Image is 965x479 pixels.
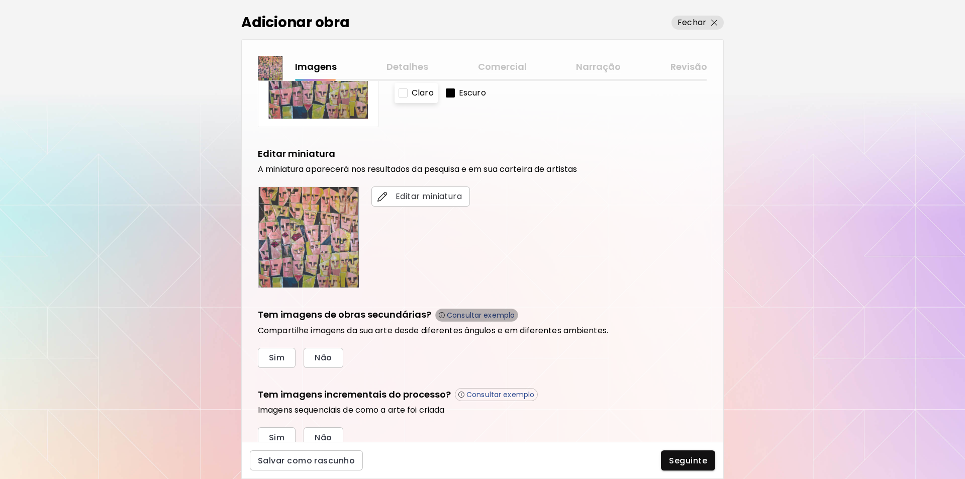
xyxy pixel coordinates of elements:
[377,191,388,202] img: edit
[466,390,534,399] p: Consultar exemplo
[258,348,296,368] button: Sim
[447,311,515,320] p: Consultar exemplo
[258,326,707,336] h6: Compartilhe imagens da sua arte desde diferentes ângulos e em diferentes ambientes.
[269,432,284,443] span: Sim
[258,388,451,402] h5: Tem imagens incrementais do processo?
[435,309,518,322] button: Consultar exemplo
[304,348,343,368] button: Não
[258,164,707,174] h6: A miniatura aparecerá nos resultados da pesquisa e em sua carteira de artistas
[258,427,296,447] button: Sim
[250,450,363,470] button: Salvar como rascunho
[258,455,355,466] span: Salvar como rascunho
[371,186,470,207] button: editEditar miniatura
[258,308,431,322] h5: Tem imagens de obras secundárias?
[379,190,462,203] span: Editar miniatura
[258,147,335,160] h5: Editar miniatura
[258,56,282,80] img: thumbnail
[269,352,284,363] span: Sim
[412,87,434,99] p: Claro
[459,87,486,99] p: Escuro
[304,427,343,447] button: Não
[315,352,332,363] span: Não
[315,432,332,443] span: Não
[258,405,707,415] h6: Imagens sequenciais de como a arte foi criada
[669,455,707,466] span: Seguinte
[661,450,715,470] button: Seguinte
[455,388,538,401] button: Consultar exemplo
